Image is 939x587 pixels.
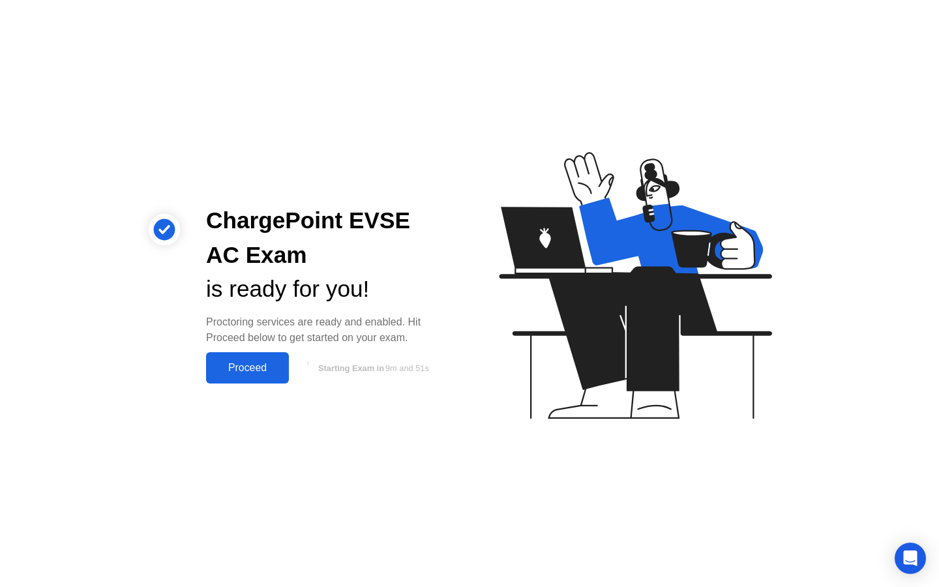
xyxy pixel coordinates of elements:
[295,355,449,380] button: Starting Exam in9m and 51s
[206,314,449,346] div: Proctoring services are ready and enabled. Hit Proceed below to get started on your exam.
[206,352,289,384] button: Proceed
[385,363,429,373] span: 9m and 51s
[206,272,449,307] div: is ready for you!
[210,362,285,374] div: Proceed
[895,543,926,574] div: Open Intercom Messenger
[206,203,449,273] div: ChargePoint EVSE AC Exam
